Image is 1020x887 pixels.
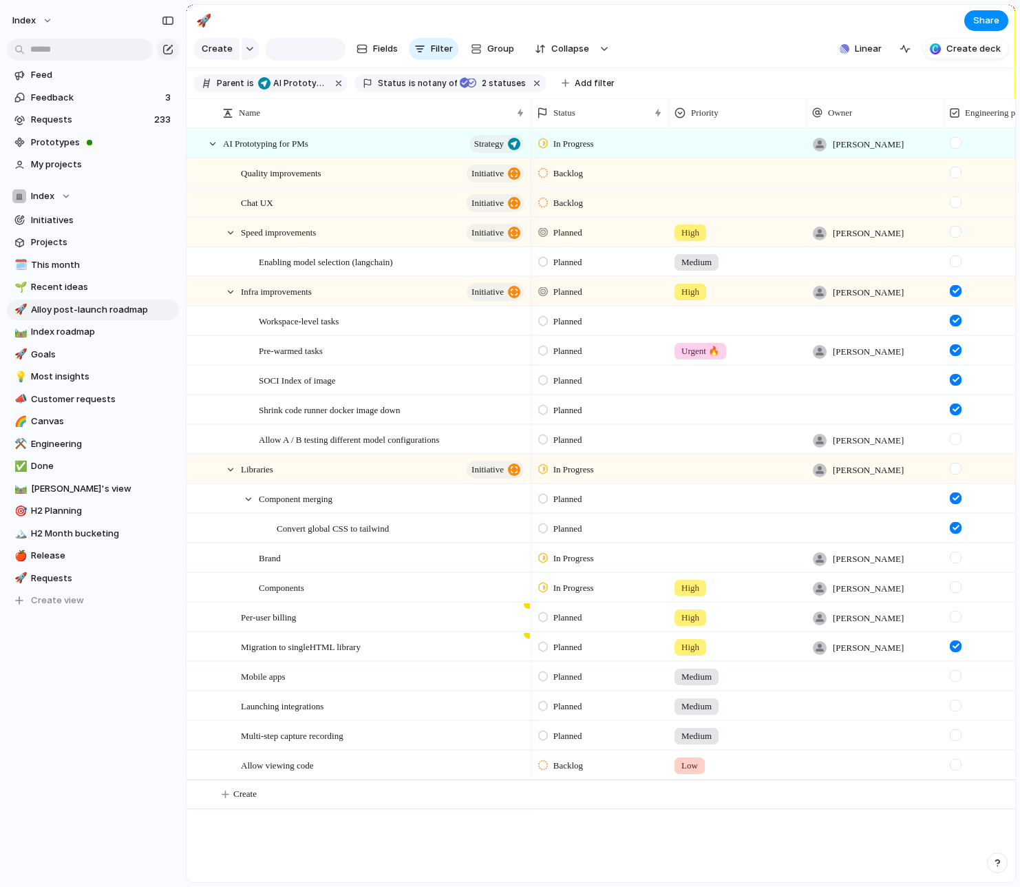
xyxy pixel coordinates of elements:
button: 2 statuses [458,76,529,91]
span: In Progress [553,463,594,477]
span: Planned [553,315,582,328]
div: 🎯H2 Planning [7,501,179,521]
span: Requests [31,572,174,585]
button: 🛤️ [12,325,26,339]
span: Alloy post-launch roadmap [31,303,174,317]
span: Launching integrations [241,698,323,713]
button: Group [464,38,521,60]
button: Linear [834,39,887,59]
button: isnotany of [406,76,460,91]
button: Fields [351,38,403,60]
span: 2 [478,78,489,88]
span: High [681,581,699,595]
span: initiative [471,223,504,242]
span: Mobile apps [241,668,286,684]
div: 🛤️ [14,324,24,340]
a: Initiatives [7,210,179,231]
button: 🗓️ [12,258,26,272]
a: 🌈Canvas [7,411,179,432]
button: 🚀 [12,572,26,585]
a: 🍎Release [7,545,179,566]
span: not [416,77,431,90]
span: Allow A / B testing different model configurations [259,431,439,447]
span: High [681,285,699,299]
a: Projects [7,232,179,253]
div: 📣 [14,391,24,407]
a: Prototypes [7,132,179,153]
div: 🛤️ [14,481,24,497]
button: AI Prototyping for PMs [255,76,330,91]
button: initiative [467,461,524,479]
span: [PERSON_NAME] [833,138,904,152]
span: Planned [553,670,582,684]
a: 🚀Goals [7,344,179,365]
button: initiative [467,283,524,301]
span: Create [202,42,233,56]
div: ⚒️ [14,436,24,452]
span: Create view [31,594,84,607]
span: [PERSON_NAME] [833,612,904,625]
span: Workspace-level tasks [259,313,339,328]
span: Planned [553,433,582,447]
span: Customer requests [31,393,174,406]
span: Index [12,14,36,28]
span: Projects [31,236,174,249]
span: [PERSON_NAME] [833,345,904,359]
span: Multi-step capture recording [241,727,343,743]
span: Speed improvements [241,224,316,240]
span: [PERSON_NAME]'s view [31,482,174,496]
div: 🌈 [14,414,24,430]
span: In Progress [553,552,594,565]
span: Components [259,579,304,595]
span: Create [233,787,257,801]
span: Pre-warmed tasks [259,342,323,358]
span: Most insights [31,370,174,384]
span: Planned [553,640,582,654]
span: Urgent 🔥 [681,344,719,358]
span: Medium [681,670,712,684]
div: 🚀 [14,302,24,317]
div: 🏔️ [14,525,24,541]
span: Linear [855,42,882,56]
span: Prototypes [31,136,174,149]
span: initiative [471,164,504,183]
span: [PERSON_NAME] [833,641,904,655]
a: 🛤️[PERSON_NAME]'s view [7,479,179,499]
span: Planned [553,285,582,299]
button: initiative [467,165,524,182]
span: Feed [31,68,174,82]
span: is [409,77,416,90]
a: 🚀Alloy post-launch roadmap [7,300,179,320]
a: Feed [7,65,179,85]
span: Index [31,189,54,203]
a: 💡Most insights [7,366,179,387]
span: Filter [431,42,453,56]
span: 233 [154,113,173,127]
div: 🎯 [14,503,24,519]
div: ⚒️Engineering [7,434,179,455]
button: initiative [467,224,524,242]
span: In Progress [553,581,594,595]
div: 🌱Recent ideas [7,277,179,298]
button: Create [193,38,240,60]
span: Parent [217,77,244,90]
span: Share [973,14,999,28]
a: Requests233 [7,109,179,130]
button: 🍎 [12,549,26,563]
button: Create deck [923,39,1008,59]
a: 🛤️Index roadmap [7,322,179,342]
span: [PERSON_NAME] [833,434,904,448]
a: 🏔️H2 Month bucketing [7,523,179,544]
span: Migration to singleHTML library [241,638,361,654]
span: Medium [681,729,712,743]
div: 🌱 [14,280,24,295]
span: Component merging [259,490,332,506]
span: initiative [471,282,504,302]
